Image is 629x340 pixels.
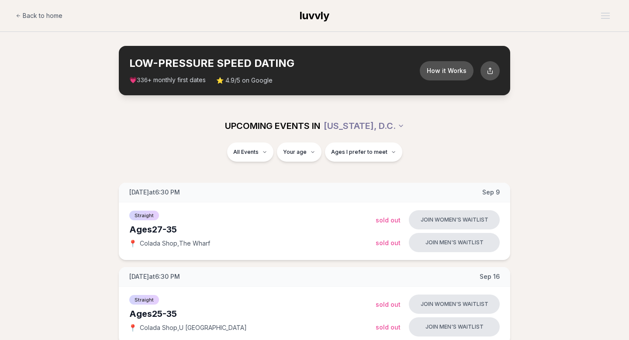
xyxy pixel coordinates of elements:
[216,76,273,85] span: ⭐ 4.9/5 on Google
[227,142,273,162] button: All Events
[283,149,307,156] span: Your age
[420,61,473,80] button: How it Works
[129,272,180,281] span: [DATE] at 6:30 PM
[129,188,180,197] span: [DATE] at 6:30 PM
[140,323,247,332] span: Colada Shop , U [GEOGRAPHIC_DATA]
[129,76,206,85] span: 💗 + monthly first dates
[129,324,136,331] span: 📍
[129,223,376,236] div: Ages 27-35
[480,272,500,281] span: Sep 16
[140,239,210,248] span: Colada Shop , The Wharf
[129,240,136,247] span: 📍
[300,9,329,23] a: luvvly
[376,323,401,331] span: Sold Out
[137,77,148,84] span: 336
[331,149,387,156] span: Ages I prefer to meet
[325,142,402,162] button: Ages I prefer to meet
[23,11,62,20] span: Back to home
[324,116,404,135] button: [US_STATE], D.C.
[409,233,500,252] button: Join men's waitlist
[409,317,500,337] button: Join men's waitlist
[233,149,259,156] span: All Events
[129,295,159,305] span: Straight
[277,142,321,162] button: Your age
[376,216,401,224] span: Sold Out
[300,9,329,22] span: luvvly
[129,308,376,320] div: Ages 25-35
[482,188,500,197] span: Sep 9
[129,211,159,220] span: Straight
[376,239,401,246] span: Sold Out
[16,7,62,24] a: Back to home
[225,120,320,132] span: UPCOMING EVENTS IN
[376,301,401,308] span: Sold Out
[409,295,500,314] button: Join women's waitlist
[598,9,613,22] button: Open menu
[409,210,500,229] button: Join women's waitlist
[129,56,420,70] h2: LOW-PRESSURE SPEED DATING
